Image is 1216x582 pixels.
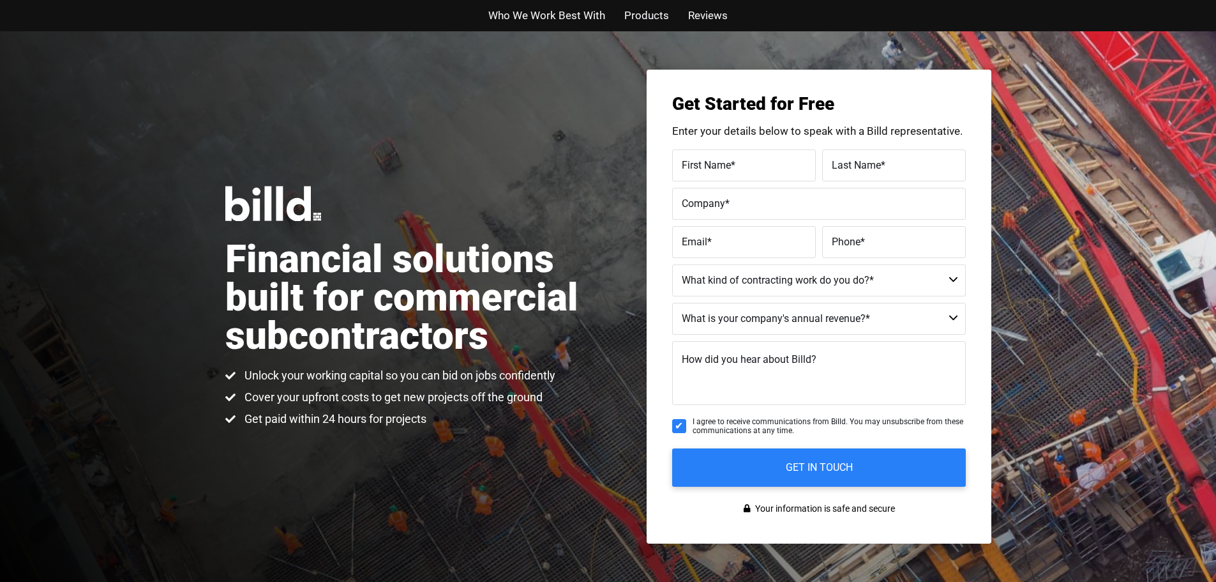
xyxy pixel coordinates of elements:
span: Email [682,235,707,247]
span: Cover your upfront costs to get new projects off the ground [241,390,543,405]
p: Enter your details below to speak with a Billd representative. [672,126,966,137]
span: I agree to receive communications from Billd. You may unsubscribe from these communications at an... [693,417,966,436]
span: Phone [832,235,860,247]
span: How did you hear about Billd? [682,353,816,365]
span: Last Name [832,158,881,171]
input: GET IN TOUCH [672,448,966,487]
span: Get paid within 24 hours for projects [241,411,426,427]
span: Your information is safe and secure [752,500,895,518]
h3: Get Started for Free [672,95,966,113]
span: First Name [682,158,731,171]
input: I agree to receive communications from Billd. You may unsubscribe from these communications at an... [672,419,686,433]
a: Products [624,6,669,25]
span: Company [682,197,725,209]
span: Unlock your working capital so you can bid on jobs confidently [241,368,555,383]
a: Who We Work Best With [488,6,605,25]
h1: Financial solutions built for commercial subcontractors [225,240,608,355]
a: Reviews [688,6,728,25]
